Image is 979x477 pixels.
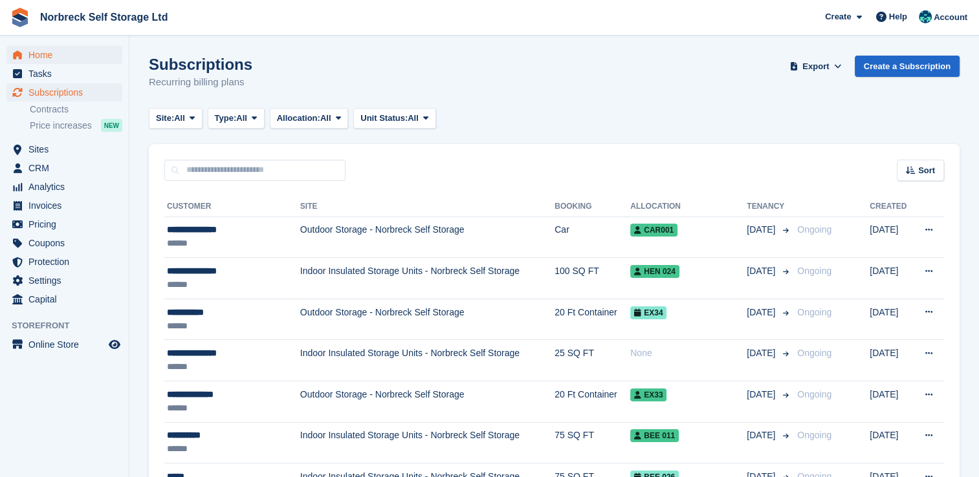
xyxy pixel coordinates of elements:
a: menu [6,290,122,308]
span: Coupons [28,234,106,252]
a: menu [6,83,122,101]
td: Car [555,217,630,258]
span: [DATE] [747,346,778,360]
div: None [630,346,747,360]
span: Sort [918,164,935,177]
span: Home [28,46,106,64]
h1: Subscriptions [149,56,252,73]
button: Site: All [149,108,203,129]
th: Booking [555,196,630,217]
td: [DATE] [870,258,912,299]
span: Site: [156,112,174,125]
td: 100 SQ FT [555,258,630,299]
span: All [236,112,247,125]
button: Type: All [208,108,265,129]
button: Unit Status: All [353,108,435,129]
button: Allocation: All [270,108,349,129]
span: All [320,112,331,125]
span: Create [825,10,851,23]
a: menu [6,178,122,196]
a: menu [6,253,122,271]
a: Preview store [107,337,122,352]
span: [DATE] [747,306,778,319]
td: 75 SQ FT [555,422,630,463]
img: stora-icon-8386f47178a22dfd0bd8f6a31ec36ba5ce8667c1dd55bd0f319d3a0aa187defe.svg [10,8,30,27]
a: menu [6,335,122,354]
span: Analytics [28,178,106,196]
span: Protection [28,253,106,271]
a: menu [6,140,122,158]
span: [DATE] [747,264,778,278]
td: Indoor Insulated Storage Units - Norbreck Self Storage [300,422,555,463]
td: Outdoor Storage - Norbreck Self Storage [300,381,555,423]
span: Allocation: [277,112,320,125]
span: BEE 011 [630,429,679,442]
td: 25 SQ FT [555,340,630,381]
span: Export [802,60,829,73]
span: Invoices [28,196,106,215]
span: Price increases [30,120,92,132]
span: Ongoing [797,430,831,440]
th: Customer [164,196,300,217]
td: [DATE] [870,381,912,423]
th: Site [300,196,555,217]
td: Outdoor Storage - Norbreck Self Storage [300,299,555,340]
td: 20 Ft Container [555,381,630,423]
td: Outdoor Storage - Norbreck Self Storage [300,217,555,258]
td: [DATE] [870,299,912,340]
span: Sites [28,140,106,158]
span: EX33 [630,388,666,401]
span: [DATE] [747,223,778,237]
a: menu [6,65,122,83]
th: Allocation [630,196,747,217]
td: [DATE] [870,422,912,463]
a: menu [6,46,122,64]
span: All [174,112,185,125]
td: 20 Ft Container [555,299,630,340]
span: CRM [28,159,106,177]
th: Tenancy [747,196,792,217]
img: Sally King [919,10,932,23]
span: Ongoing [797,307,831,317]
span: Unit Status: [360,112,408,125]
span: Tasks [28,65,106,83]
span: Car001 [630,224,677,237]
span: Help [889,10,907,23]
a: Norbreck Self Storage Ltd [35,6,173,28]
a: menu [6,271,122,290]
td: [DATE] [870,217,912,258]
span: Settings [28,271,106,290]
a: Create a Subscription [855,56,960,77]
span: Ongoing [797,348,831,358]
span: Pricing [28,215,106,233]
span: Storefront [12,319,129,332]
span: Subscriptions [28,83,106,101]
span: Ongoing [797,224,831,235]
span: [DATE] [747,429,778,442]
span: Ongoing [797,389,831,399]
button: Export [787,56,844,77]
td: [DATE] [870,340,912,381]
span: Ongoing [797,266,831,276]
a: menu [6,159,122,177]
span: [DATE] [747,388,778,401]
div: NEW [101,119,122,132]
td: Indoor Insulated Storage Units - Norbreck Self Storage [300,340,555,381]
span: All [408,112,419,125]
span: Type: [215,112,237,125]
span: Online Store [28,335,106,354]
a: menu [6,234,122,252]
a: menu [6,196,122,215]
span: Capital [28,290,106,308]
span: HEN 024 [630,265,679,278]
span: EX34 [630,306,666,319]
a: Contracts [30,103,122,116]
a: menu [6,215,122,233]
td: Indoor Insulated Storage Units - Norbreck Self Storage [300,258,555,299]
th: Created [870,196,912,217]
a: Price increases NEW [30,118,122,132]
p: Recurring billing plans [149,75,252,90]
span: Account [934,11,967,24]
